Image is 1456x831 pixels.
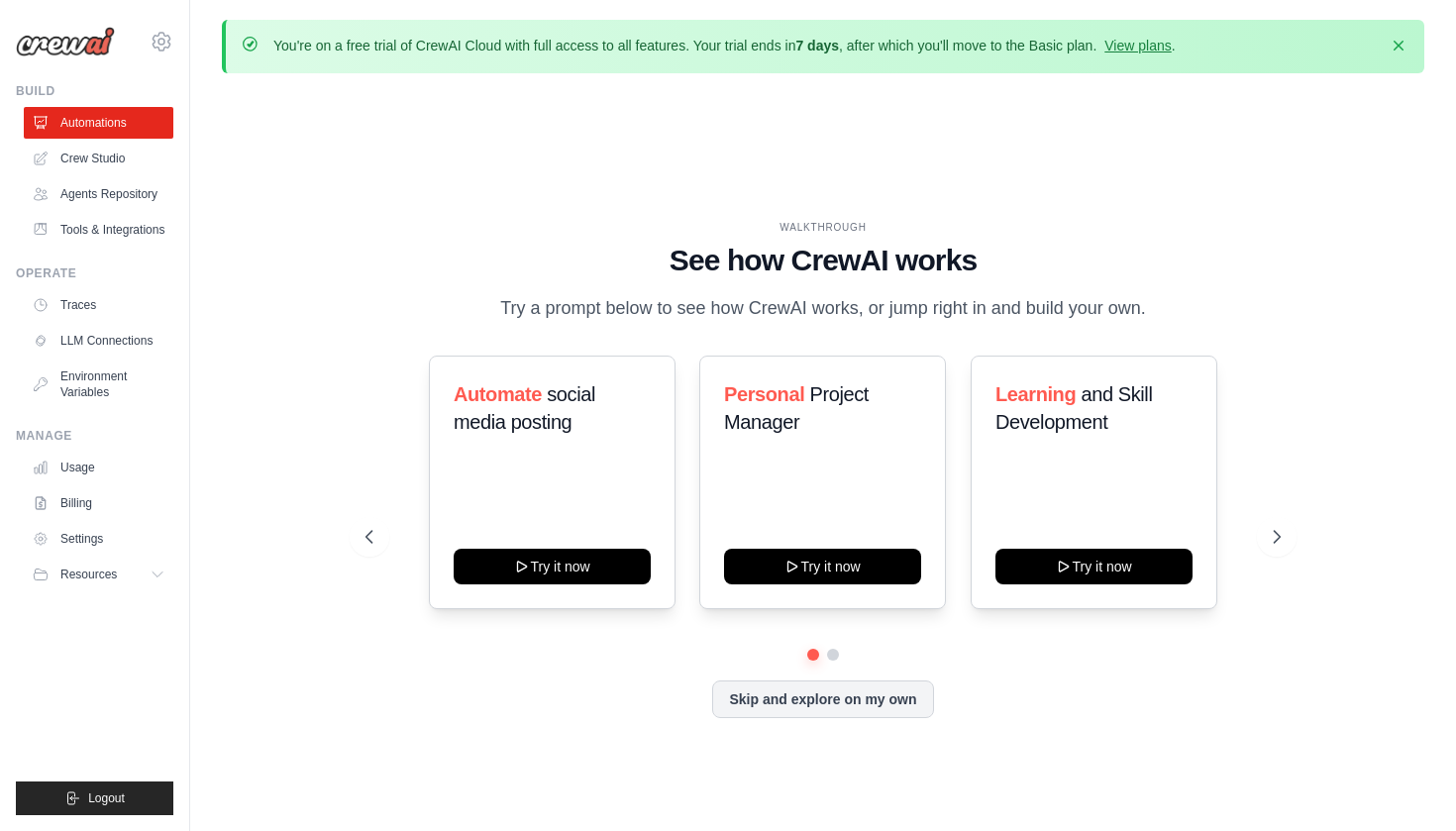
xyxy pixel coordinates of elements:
[454,383,542,405] span: Automate
[24,289,173,321] a: Traces
[273,36,1176,55] p: You're on a free trial of CrewAI Cloud with full access to all features. Your trial ends in , aft...
[365,243,1280,278] h1: See how CrewAI works
[88,790,125,806] span: Logout
[24,523,173,555] a: Settings
[24,107,173,139] a: Automations
[995,383,1152,433] span: and Skill Development
[724,383,804,405] span: Personal
[24,559,173,590] button: Resources
[490,294,1156,323] p: Try a prompt below to see how CrewAI works, or jump right in and build your own.
[24,452,173,483] a: Usage
[454,383,595,433] span: social media posting
[16,781,173,815] button: Logout
[24,487,173,519] a: Billing
[16,428,173,444] div: Manage
[365,220,1280,235] div: WALKTHROUGH
[724,383,869,433] span: Project Manager
[16,83,173,99] div: Build
[795,38,839,53] strong: 7 days
[995,383,1076,405] span: Learning
[995,549,1193,584] button: Try it now
[16,27,115,56] img: Logo
[60,567,117,582] span: Resources
[24,143,173,174] a: Crew Studio
[16,265,173,281] div: Operate
[24,361,173,408] a: Environment Variables
[1104,38,1171,53] a: View plans
[24,214,173,246] a: Tools & Integrations
[454,549,651,584] button: Try it now
[712,680,933,718] button: Skip and explore on my own
[1357,736,1456,831] iframe: Chat Widget
[24,178,173,210] a: Agents Repository
[724,549,921,584] button: Try it now
[24,325,173,357] a: LLM Connections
